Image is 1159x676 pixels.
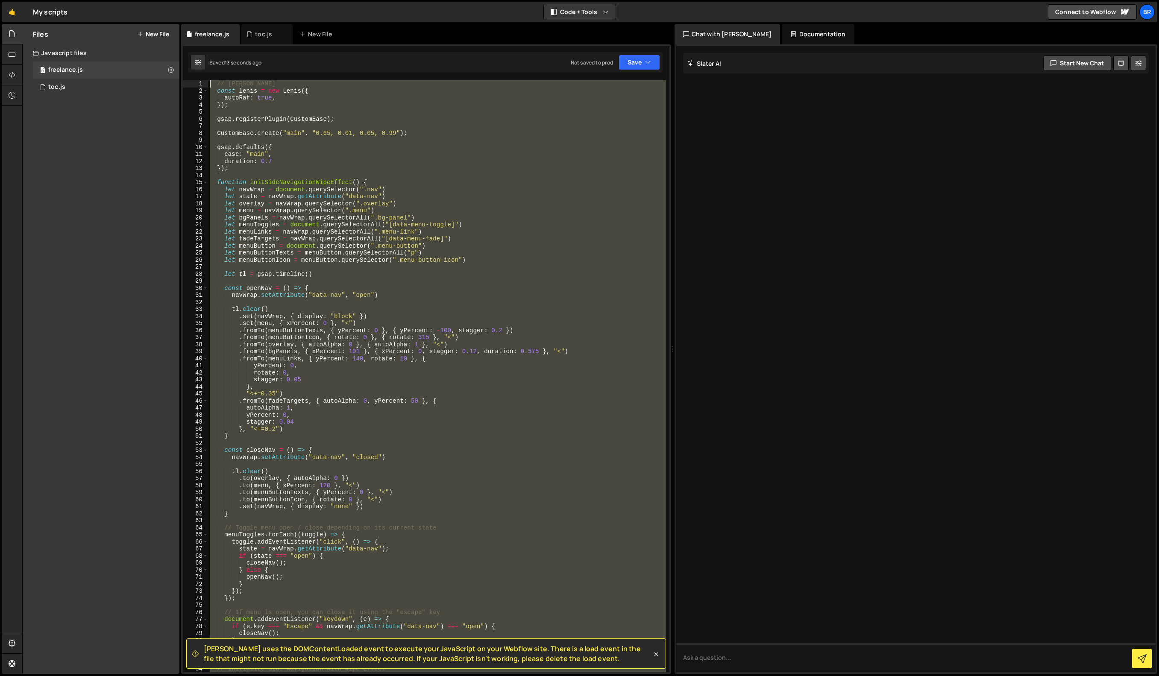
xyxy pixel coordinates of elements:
div: 47 [183,404,208,412]
div: 40 [183,355,208,363]
div: 50 [183,426,208,433]
div: 13 [183,165,208,172]
div: 44 [183,383,208,391]
div: 81 [183,644,208,651]
div: 12889/31624.js [33,79,179,96]
span: [PERSON_NAME] uses the DOMContentLoaded event to execute your JavaScript on your Webflow site. Th... [204,644,652,663]
div: 10 [183,144,208,151]
div: 13 seconds ago [225,59,261,66]
div: 51 [183,433,208,440]
button: Code + Tools [544,4,616,20]
div: 66 [183,538,208,546]
span: 0 [40,67,45,74]
div: 48 [183,412,208,419]
div: Javascript files [23,44,179,61]
div: 46 [183,398,208,405]
div: 14 [183,172,208,179]
button: Start new chat [1043,56,1111,71]
div: 76 [183,609,208,616]
button: Save [619,55,660,70]
div: 24 [183,243,208,250]
div: 30 [183,285,208,292]
div: 15 [183,179,208,186]
div: toc.js [255,30,272,38]
div: 35 [183,320,208,327]
div: 26 [183,257,208,264]
div: 70 [183,567,208,574]
div: 21 [183,221,208,228]
div: Not saved to prod [571,59,613,66]
div: 20 [183,214,208,222]
div: 54 [183,454,208,461]
a: Br [1139,4,1155,20]
div: 49 [183,418,208,426]
div: 3 [183,94,208,102]
div: New File [299,30,335,38]
div: 56 [183,468,208,475]
div: 17 [183,193,208,200]
button: New File [137,31,169,38]
div: freelance.js [33,61,179,79]
div: 22 [183,228,208,236]
div: 31 [183,292,208,299]
div: 83 [183,658,208,665]
div: 55 [183,461,208,468]
div: 34 [183,313,208,320]
h2: Slater AI [687,59,722,67]
div: 39 [183,348,208,355]
a: Connect to Webflow [1048,4,1137,20]
div: Documentation [782,24,854,44]
div: Chat with [PERSON_NAME] [675,24,780,44]
div: 58 [183,482,208,489]
div: 41 [183,362,208,369]
div: 6 [183,116,208,123]
div: 69 [183,559,208,567]
div: 4 [183,102,208,109]
div: 28 [183,271,208,278]
div: 52 [183,440,208,447]
div: 77 [183,616,208,623]
div: 2 [183,88,208,95]
div: My scripts [33,7,68,17]
div: 59 [183,489,208,496]
div: 78 [183,623,208,630]
div: 82 [183,651,208,658]
div: 84 [183,665,208,673]
div: 65 [183,531,208,538]
div: 62 [183,510,208,518]
div: 36 [183,327,208,334]
div: 38 [183,341,208,348]
div: freelance.js [195,30,229,38]
div: 71 [183,574,208,581]
div: 45 [183,390,208,398]
div: 60 [183,496,208,503]
div: 43 [183,376,208,383]
div: 5 [183,108,208,116]
div: 8 [183,130,208,137]
a: 🤙 [2,2,23,22]
div: 37 [183,334,208,341]
div: 57 [183,475,208,482]
div: 27 [183,263,208,271]
div: 75 [183,602,208,609]
div: 64 [183,524,208,532]
div: 33 [183,306,208,313]
div: Saved [209,59,261,66]
div: 1 [183,80,208,88]
div: 72 [183,581,208,588]
div: 9 [183,137,208,144]
div: 23 [183,235,208,243]
div: 18 [183,200,208,208]
div: 16 [183,186,208,193]
div: 25 [183,249,208,257]
div: 11 [183,151,208,158]
div: 29 [183,278,208,285]
div: 68 [183,553,208,560]
div: 53 [183,447,208,454]
div: 80 [183,637,208,644]
h2: Files [33,29,48,39]
div: 42 [183,369,208,377]
div: 63 [183,517,208,524]
div: 12 [183,158,208,165]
